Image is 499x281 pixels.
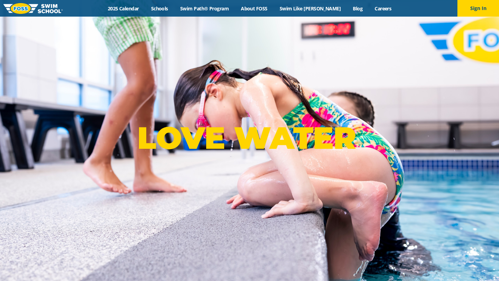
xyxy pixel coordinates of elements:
[102,5,145,12] a: 2025 Calendar
[369,5,397,12] a: Careers
[273,5,347,12] a: Swim Like [PERSON_NAME]
[347,5,369,12] a: Blog
[137,119,361,156] p: LOVE WATER
[145,5,174,12] a: Schools
[3,3,63,14] img: FOSS Swim School Logo
[356,126,361,135] sup: ®
[174,5,235,12] a: Swim Path® Program
[235,5,274,12] a: About FOSS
